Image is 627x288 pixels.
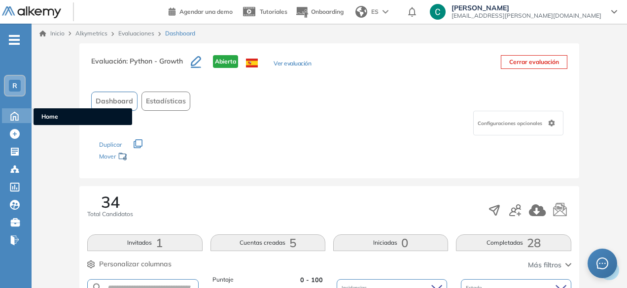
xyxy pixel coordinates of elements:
span: : Python - Growth [126,57,183,65]
span: Más filtros [528,260,561,270]
span: Dashboard [165,29,195,38]
button: Dashboard [91,92,138,111]
a: Evaluaciones [118,30,154,37]
div: Configuraciones opcionales [473,111,563,135]
button: Cuentas creadas5 [210,234,325,251]
span: 34 [101,194,120,210]
span: Abierta [213,55,238,68]
img: world [355,6,367,18]
button: Estadísticas [141,92,190,111]
a: Inicio [39,29,65,38]
span: Personalizar columnas [99,259,172,269]
span: R [12,82,17,90]
span: Estadísticas [146,96,186,106]
span: Home [41,112,124,121]
span: Alkymetrics [75,30,107,37]
div: Mover [99,148,198,166]
span: ES [371,7,379,16]
img: arrow [383,10,388,14]
span: Onboarding [311,8,344,15]
img: ESP [246,59,258,67]
button: Completadas28 [456,234,571,251]
button: Cerrar evaluación [501,55,567,69]
button: Iniciadas0 [333,234,448,251]
button: Ver evaluación [274,59,311,69]
span: message [596,257,608,269]
h3: Evaluación [91,55,191,76]
a: Agendar una demo [169,5,233,17]
span: Duplicar [99,141,122,148]
span: [EMAIL_ADDRESS][PERSON_NAME][DOMAIN_NAME] [452,12,601,20]
span: Tutoriales [260,8,287,15]
button: Invitados1 [87,234,202,251]
span: [PERSON_NAME] [452,4,601,12]
span: Puntaje [212,275,234,285]
button: Personalizar columnas [87,259,172,269]
button: Más filtros [528,260,571,270]
span: 0 - 100 [300,275,323,285]
span: Configuraciones opcionales [478,120,544,127]
button: Onboarding [295,1,344,23]
span: Dashboard [96,96,133,106]
i: - [9,39,20,41]
img: Logo [2,6,61,19]
span: Total Candidatos [87,210,133,219]
span: Agendar una demo [179,8,233,15]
